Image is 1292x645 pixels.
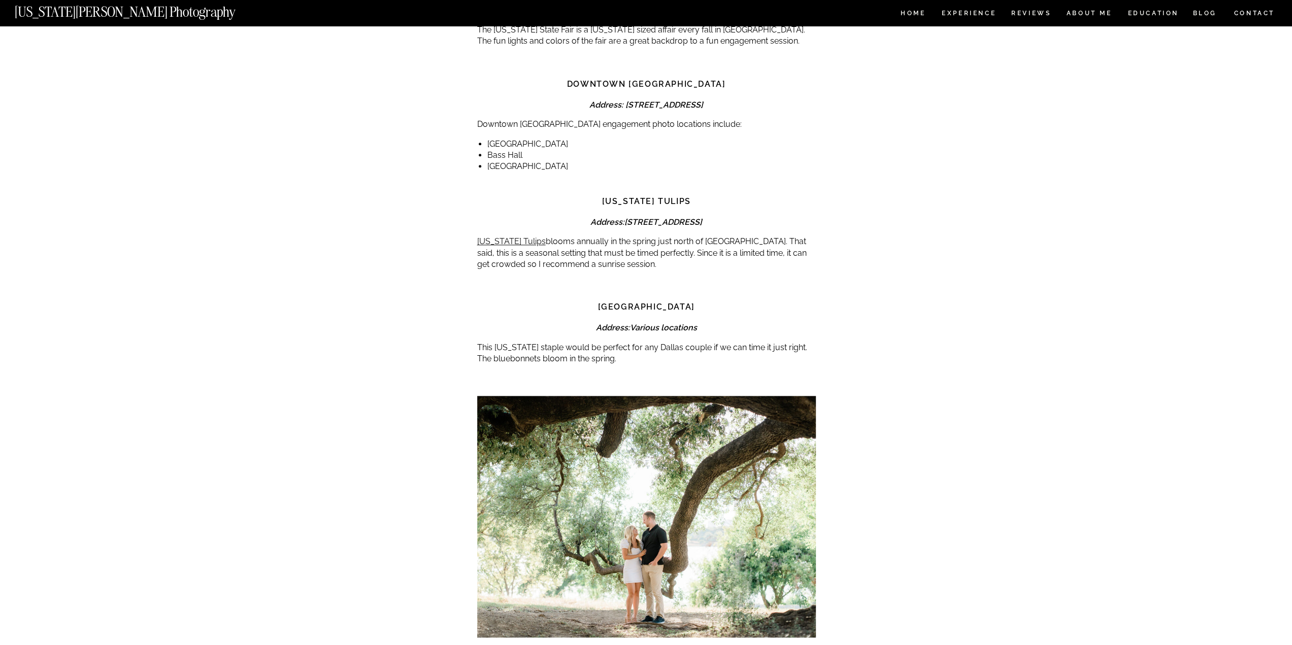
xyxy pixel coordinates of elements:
a: [US_STATE][PERSON_NAME] Photography [15,5,270,14]
em: Address: [590,217,702,227]
em: Address: [596,323,697,332]
strong: [STREET_ADDRESS] [624,217,702,227]
strong: [GEOGRAPHIC_DATA] [598,302,694,312]
a: Experience [942,10,995,19]
strong: [GEOGRAPHIC_DATA][STREET_ADDRESS] [583,6,744,15]
strong: [US_STATE] Tulips [602,196,690,206]
a: REVIEWS [1011,10,1049,19]
a: ABOUT ME [1066,10,1112,19]
img: Dallas engagement photographer [477,396,816,638]
strong: Various locations [630,323,697,332]
em: Address: [549,6,744,15]
li: [GEOGRAPHIC_DATA] [487,139,816,150]
p: The [US_STATE] State Fair is a [US_STATE] sized affair every fall in [GEOGRAPHIC_DATA]. The fun l... [477,24,816,47]
a: CONTACT [1233,8,1275,19]
li: [GEOGRAPHIC_DATA] [487,161,816,172]
a: [US_STATE] Tulips [477,236,546,246]
p: This [US_STATE] staple would be perfect for any Dallas couple if we can time it just right. The b... [477,342,816,365]
strong: Downtown [GEOGRAPHIC_DATA] [567,79,726,89]
a: HOME [899,10,927,19]
p: Downtown [GEOGRAPHIC_DATA] engagement photo locations include: [477,119,816,130]
em: Address: [STREET_ADDRESS] [589,100,703,110]
a: BLOG [1192,10,1217,19]
li: Bass Hall [487,150,816,161]
p: blooms annually in the spring just north of [GEOGRAPHIC_DATA]. That said, this is a seasonal sett... [477,236,816,270]
a: EDUCATION [1127,10,1180,19]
